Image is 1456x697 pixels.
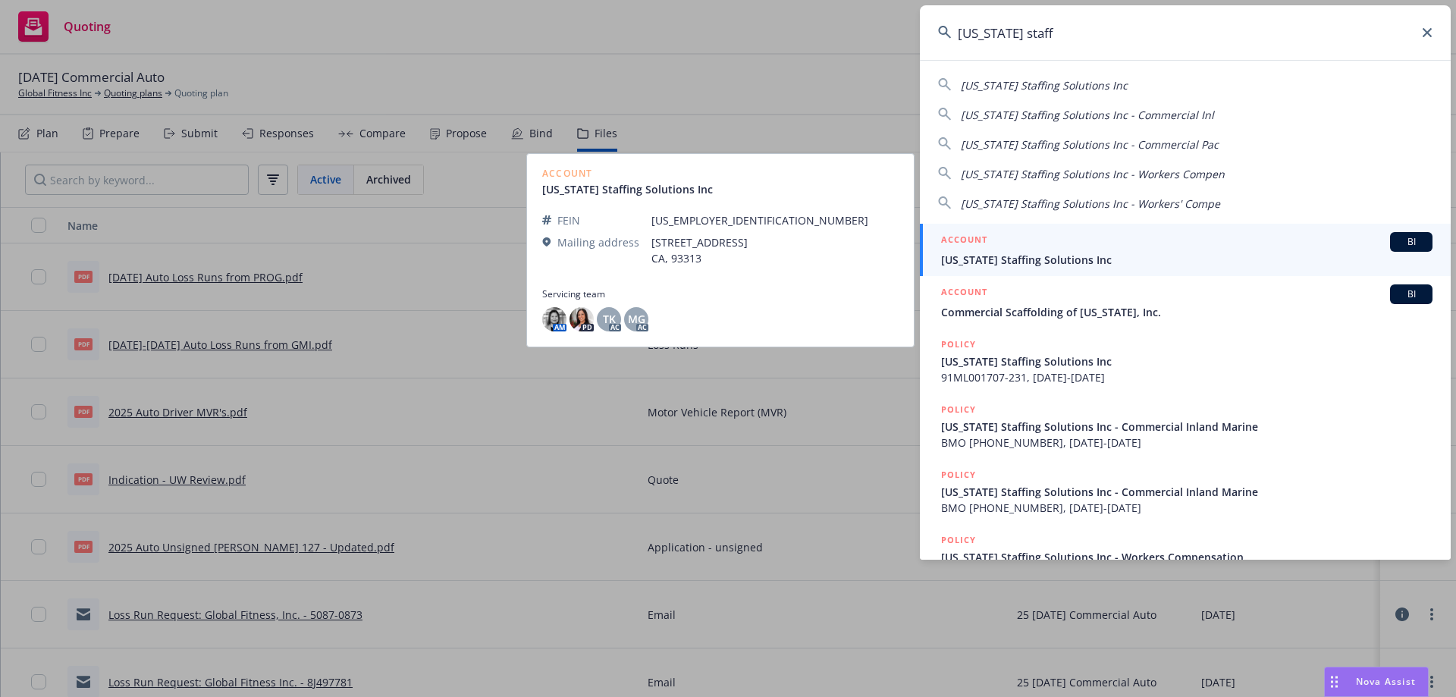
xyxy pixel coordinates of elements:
span: Commercial Scaffolding of [US_STATE], Inc. [941,304,1432,320]
h5: POLICY [941,467,976,482]
h5: POLICY [941,337,976,352]
input: Search... [920,5,1451,60]
h5: POLICY [941,532,976,548]
span: [US_STATE] Staffing Solutions Inc - Workers' Compe [961,196,1220,211]
span: BMO [PHONE_NUMBER], [DATE]-[DATE] [941,500,1432,516]
a: POLICY[US_STATE] Staffing Solutions Inc - Commercial Inland MarineBMO [PHONE_NUMBER], [DATE]-[DATE] [920,459,1451,524]
div: Drag to move [1325,667,1344,696]
span: [US_STATE] Staffing Solutions Inc - Workers Compen [961,167,1225,181]
a: POLICY[US_STATE] Staffing Solutions Inc91ML001707-231, [DATE]-[DATE] [920,328,1451,394]
span: BI [1396,287,1426,301]
span: [US_STATE] Staffing Solutions Inc - Commercial Inland Marine [941,419,1432,435]
a: POLICY[US_STATE] Staffing Solutions Inc - Commercial Inland MarineBMO [PHONE_NUMBER], [DATE]-[DATE] [920,394,1451,459]
span: [US_STATE] Staffing Solutions Inc - Commercial Inland Marine [941,484,1432,500]
span: [US_STATE] Staffing Solutions Inc - Commercial Inl [961,108,1214,122]
span: [US_STATE] Staffing Solutions Inc [941,353,1432,369]
span: Nova Assist [1356,675,1416,688]
a: POLICY[US_STATE] Staffing Solutions Inc - Workers Compensation [920,524,1451,589]
a: ACCOUNTBI[US_STATE] Staffing Solutions Inc [920,224,1451,276]
h5: ACCOUNT [941,284,987,303]
button: Nova Assist [1324,667,1429,697]
span: BMO [PHONE_NUMBER], [DATE]-[DATE] [941,435,1432,451]
h5: ACCOUNT [941,232,987,250]
span: 91ML001707-231, [DATE]-[DATE] [941,369,1432,385]
span: [US_STATE] Staffing Solutions Inc [941,252,1432,268]
h5: POLICY [941,402,976,417]
span: BI [1396,235,1426,249]
span: [US_STATE] Staffing Solutions Inc - Commercial Pac [961,137,1219,152]
a: ACCOUNTBICommercial Scaffolding of [US_STATE], Inc. [920,276,1451,328]
span: [US_STATE] Staffing Solutions Inc [961,78,1128,93]
span: [US_STATE] Staffing Solutions Inc - Workers Compensation [941,549,1432,565]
